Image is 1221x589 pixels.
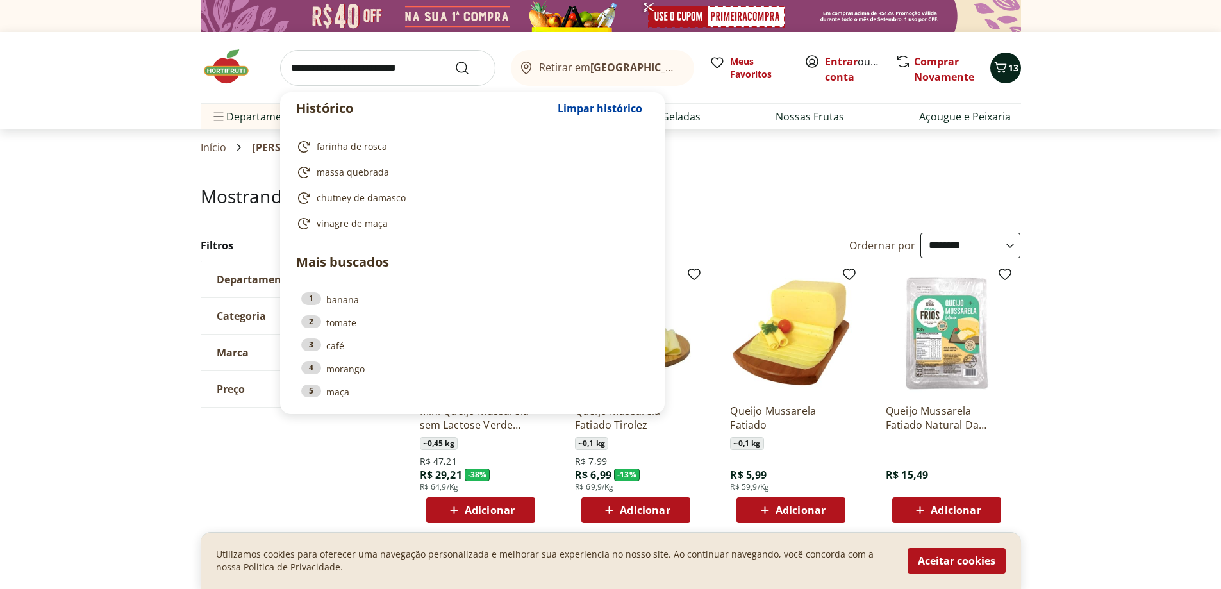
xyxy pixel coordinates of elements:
[575,404,697,432] a: Queijo Mussarela Fatiado Tirolez
[280,50,495,86] input: search
[919,109,1011,124] a: Açougue e Peixaria
[217,310,266,322] span: Categoria
[201,261,394,297] button: Departamento
[914,54,974,84] a: Comprar Novamente
[426,497,535,523] button: Adicionar
[886,272,1008,394] img: Queijo Mussarela Fatiado Natural Da Terra 150g
[201,371,394,407] button: Preço
[217,346,249,359] span: Marca
[296,190,644,206] a: chutney de damasco
[301,315,644,329] a: 2tomate
[201,47,265,86] img: Hortifruti
[825,54,895,84] a: Criar conta
[886,468,928,482] span: R$ 15,49
[849,238,916,253] label: Ordernar por
[575,455,607,468] span: R$ 7,99
[551,93,649,124] button: Limpar histórico
[575,437,608,450] span: ~ 0,1 kg
[776,109,844,124] a: Nossas Frutas
[730,468,767,482] span: R$ 5,99
[420,455,457,468] span: R$ 47,21
[575,468,611,482] span: R$ 6,99
[558,103,642,113] span: Limpar histórico
[454,60,485,76] button: Submit Search
[1008,62,1018,74] span: 13
[730,482,769,492] span: R$ 59,9/Kg
[301,292,644,306] a: 1banana
[201,298,394,334] button: Categoria
[511,50,694,86] button: Retirar em[GEOGRAPHIC_DATA]/[GEOGRAPHIC_DATA]
[317,217,388,230] span: vinagre de maça
[317,192,406,204] span: chutney de damasco
[420,482,459,492] span: R$ 64,9/Kg
[211,101,303,132] span: Departamentos
[217,273,292,286] span: Departamento
[825,54,882,85] span: ou
[301,292,321,305] div: 1
[892,497,1001,523] button: Adicionar
[575,482,614,492] span: R$ 69,9/Kg
[776,505,826,515] span: Adicionar
[420,437,458,450] span: ~ 0,45 kg
[420,468,462,482] span: R$ 29,21
[301,338,321,351] div: 3
[301,338,644,353] a: 3café
[465,505,515,515] span: Adicionar
[201,335,394,370] button: Marca
[736,497,845,523] button: Adicionar
[301,361,644,376] a: 4morango
[317,166,389,179] span: massa quebrada
[296,99,551,117] p: Histórico
[201,233,394,258] h2: Filtros
[825,54,858,69] a: Entrar
[581,497,690,523] button: Adicionar
[201,142,227,153] a: Início
[710,55,789,81] a: Meus Favoritos
[730,55,789,81] span: Meus Favoritos
[301,315,321,328] div: 2
[201,186,1021,206] h1: Mostrando resultados para:
[211,101,226,132] button: Menu
[908,548,1006,574] button: Aceitar cookies
[252,142,336,153] span: [PERSON_NAME]
[730,437,763,450] span: ~ 0,1 kg
[730,404,852,432] a: Queijo Mussarela Fatiado
[886,404,1008,432] a: Queijo Mussarela Fatiado Natural Da Terra 150g
[990,53,1021,83] button: Carrinho
[296,139,644,154] a: farinha de rosca
[217,383,245,395] span: Preço
[590,60,806,74] b: [GEOGRAPHIC_DATA]/[GEOGRAPHIC_DATA]
[465,469,490,481] span: - 38 %
[539,62,681,73] span: Retirar em
[931,505,981,515] span: Adicionar
[296,253,649,272] p: Mais buscados
[730,272,852,394] img: Queijo Mussarela Fatiado
[614,469,640,481] span: - 13 %
[296,165,644,180] a: massa quebrada
[317,140,387,153] span: farinha de rosca
[301,361,321,374] div: 4
[420,404,542,432] a: Mini Queijo Mussarela sem Lactose Verde Campo Lacfree Unidade
[296,216,644,231] a: vinagre de maça
[620,505,670,515] span: Adicionar
[301,385,644,399] a: 5maça
[216,548,892,574] p: Utilizamos cookies para oferecer uma navegação personalizada e melhorar sua experiencia no nosso ...
[301,385,321,397] div: 5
